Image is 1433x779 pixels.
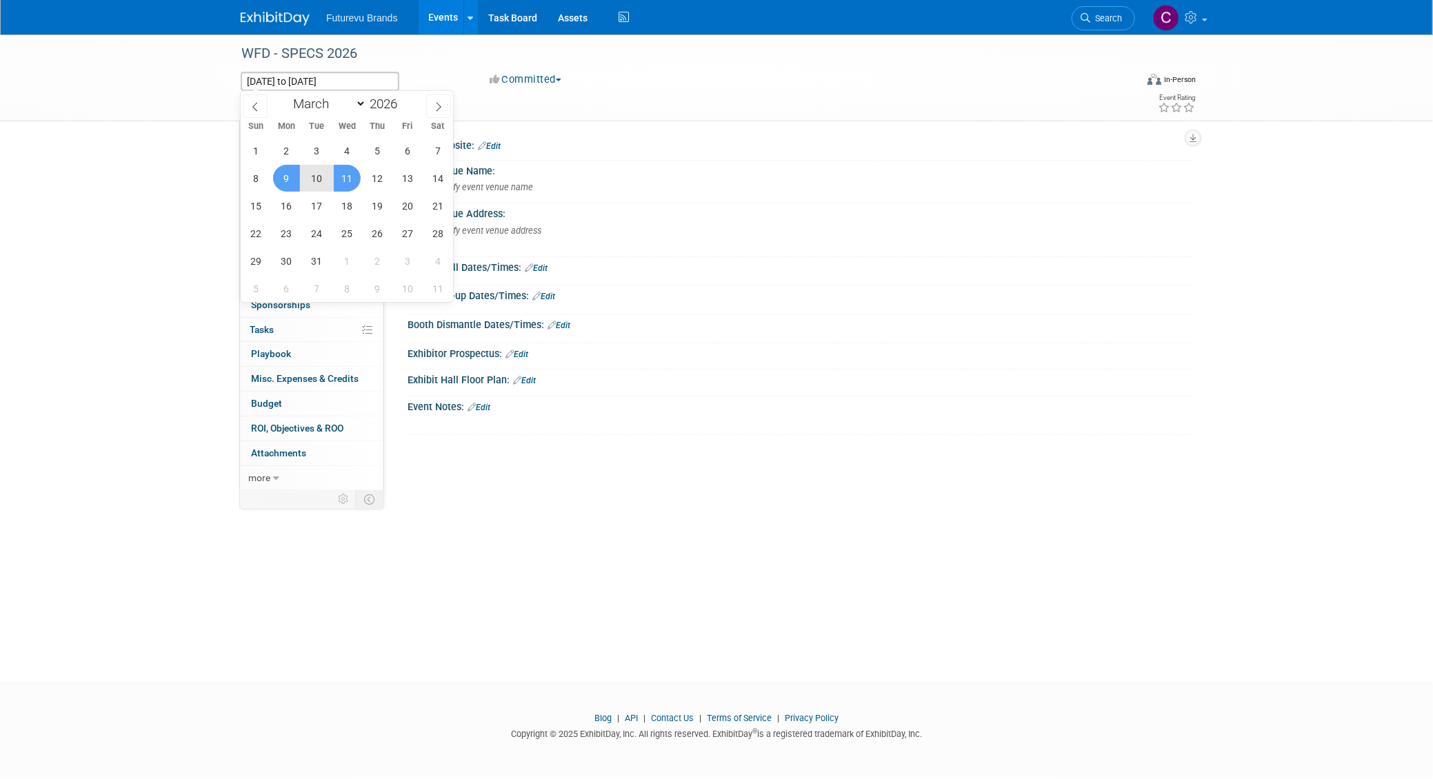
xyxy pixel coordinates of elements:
[1148,74,1161,85] img: Format-Inperson.png
[1153,5,1179,31] img: CHERYL CLOWES
[364,275,391,302] span: April 9, 2026
[594,713,612,723] a: Blog
[408,161,1192,178] div: Event Venue Name:
[303,192,330,219] span: March 17, 2026
[408,314,1192,332] div: Booth Dismantle Dates/Times:
[241,12,310,26] img: ExhibitDay
[303,275,330,302] span: April 7, 2026
[273,137,300,164] span: March 2, 2026
[548,321,570,330] a: Edit
[251,299,310,310] span: Sponsorships
[364,137,391,164] span: March 5, 2026
[424,247,451,274] span: April 4, 2026
[394,165,421,192] span: March 13, 2026
[424,137,451,164] span: March 7, 2026
[334,275,361,302] span: April 8, 2026
[273,247,300,274] span: March 30, 2026
[785,713,839,723] a: Privacy Policy
[243,220,270,247] span: March 22, 2026
[394,275,421,302] span: April 10, 2026
[251,398,282,409] span: Budget
[251,373,359,384] span: Misc. Expenses & Credits
[303,165,330,192] span: March 10, 2026
[301,122,332,131] span: Tue
[625,713,638,723] a: API
[273,165,300,192] span: March 9, 2026
[1090,13,1122,23] span: Search
[424,192,451,219] span: March 21, 2026
[240,318,383,342] a: Tasks
[1072,6,1135,30] a: Search
[423,122,453,131] span: Sat
[241,72,399,91] input: Event Start Date - End Date
[240,145,383,169] a: Booth
[240,170,383,194] a: Staff
[334,137,361,164] span: March 4, 2026
[424,220,451,247] span: March 28, 2026
[408,370,1192,387] div: Exhibit Hall Floor Plan:
[251,423,343,434] span: ROI, Objectives & ROO
[513,376,536,385] a: Edit
[774,713,783,723] span: |
[394,137,421,164] span: March 6, 2026
[332,490,356,508] td: Personalize Event Tab Strip
[362,122,392,131] span: Thu
[485,72,567,87] button: Committed
[251,447,306,458] span: Attachments
[243,192,270,219] span: March 15, 2026
[394,220,421,247] span: March 27, 2026
[366,96,408,112] input: Year
[243,165,270,192] span: March 8, 2026
[303,220,330,247] span: March 24, 2026
[408,257,1192,275] div: Exhibit Hall Dates/Times:
[271,122,301,131] span: Mon
[303,247,330,274] span: March 31, 2026
[532,292,555,301] a: Edit
[752,727,757,735] sup: ®
[334,220,361,247] span: March 25, 2026
[250,324,274,335] span: Tasks
[1163,74,1196,85] div: In-Person
[240,219,383,243] a: Asset Reservations
[273,220,300,247] span: March 23, 2026
[241,122,271,131] span: Sun
[651,713,694,723] a: Contact Us
[640,713,649,723] span: |
[423,182,533,192] span: Specify event venue name
[364,220,391,247] span: March 26, 2026
[240,367,383,391] a: Misc. Expenses & Credits
[408,343,1192,361] div: Exhibitor Prospectus:
[707,713,772,723] a: Terms of Service
[696,713,705,723] span: |
[248,472,270,483] span: more
[424,275,451,302] span: April 11, 2026
[394,247,421,274] span: April 3, 2026
[237,41,1114,66] div: WFD - SPECS 2026
[240,268,383,292] a: Shipments
[505,350,528,359] a: Edit
[243,137,270,164] span: March 1, 2026
[240,243,383,267] a: Giveaways
[408,285,1192,303] div: Booth Set-up Dates/Times:
[240,392,383,416] a: Budget
[243,247,270,274] span: March 29, 2026
[303,137,330,164] span: March 3, 2026
[364,192,391,219] span: March 19, 2026
[240,416,383,441] a: ROI, Objectives & ROO
[614,713,623,723] span: |
[326,12,398,23] span: Futurevu Brands
[332,122,362,131] span: Wed
[240,120,383,144] a: Event Information
[251,348,291,359] span: Playbook
[240,342,383,366] a: Playbook
[408,135,1192,153] div: Event Website:
[424,165,451,192] span: March 14, 2026
[240,293,383,317] a: Sponsorships
[478,141,501,151] a: Edit
[468,403,490,412] a: Edit
[423,225,541,236] span: Specify event venue address
[334,247,361,274] span: April 1, 2026
[334,165,361,192] span: March 11, 2026
[394,192,421,219] span: March 20, 2026
[408,203,1192,221] div: Event Venue Address:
